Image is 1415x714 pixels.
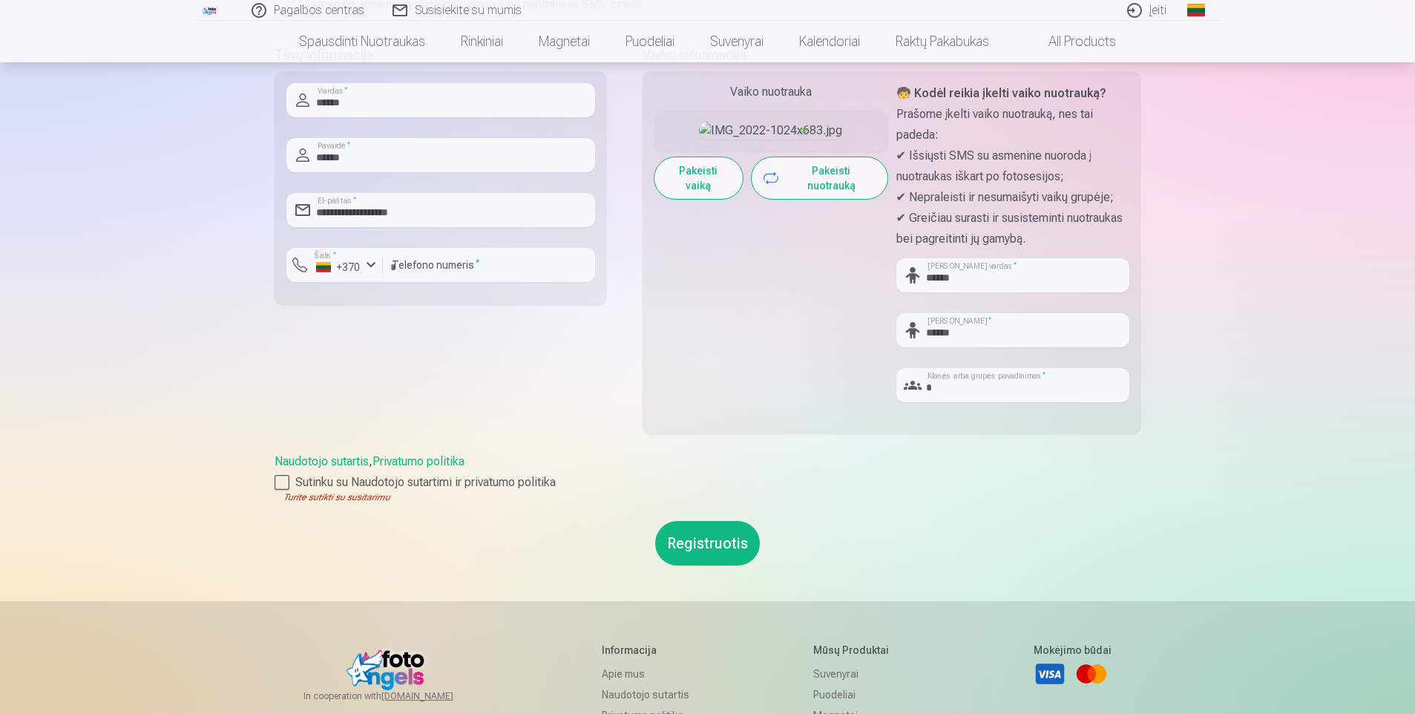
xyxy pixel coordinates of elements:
[813,664,921,684] a: Suvenyrai
[752,157,887,199] button: Pakeisti nuotrauką
[286,248,383,282] button: Šalis*+370
[275,491,1141,503] div: Turite sutikti su susitarimu
[281,21,443,62] a: Spausdinti nuotraukas
[602,684,700,705] a: Naudotojo sutartis
[896,208,1129,249] p: ✔ Greičiau surasti ir susisteminti nuotraukas bei pagreitinti jų gamybą.
[813,643,921,658] h5: Mūsų produktai
[372,454,464,468] a: Privatumo politika
[654,83,887,101] div: Vaiko nuotrauka
[443,21,521,62] a: Rinkiniai
[1075,658,1108,690] a: Mastercard
[1007,21,1134,62] a: All products
[202,6,218,15] img: /fa2
[602,664,700,684] a: Apie mus
[896,86,1106,100] strong: 🧒 Kodėl reikia įkelti vaiko nuotrauką?
[381,690,489,702] a: [DOMAIN_NAME]
[275,454,369,468] a: Naudotojo sutartis
[896,145,1129,187] p: ✔ Išsiųsti SMS su asmenine nuoroda į nuotraukas iškart po fotosesijos;
[896,187,1129,208] p: ✔ Nepraleisti ir nesumaišyti vaikų grupėje;
[1034,643,1112,658] h5: Mokėjimo būdai
[781,21,878,62] a: Kalendoriai
[602,643,700,658] h5: Informacija
[1034,658,1066,690] a: Visa
[275,453,1141,503] div: ,
[303,690,489,702] span: In cooperation with
[655,521,760,566] button: Registruotis
[275,474,1141,491] label: Sutinku su Naudotojo sutartimi ir privatumo politika
[310,250,341,261] label: Šalis
[878,21,1007,62] a: Raktų pakabukas
[608,21,692,62] a: Puodeliai
[692,21,781,62] a: Suvenyrai
[699,122,842,140] img: IMG_2022-1024x683.jpg
[316,260,361,275] div: +370
[813,684,921,705] a: Puodeliai
[896,104,1129,145] p: Prašome įkelti vaiko nuotrauką, nes tai padeda:
[654,157,743,199] button: Pakeisti vaiką
[521,21,608,62] a: Magnetai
